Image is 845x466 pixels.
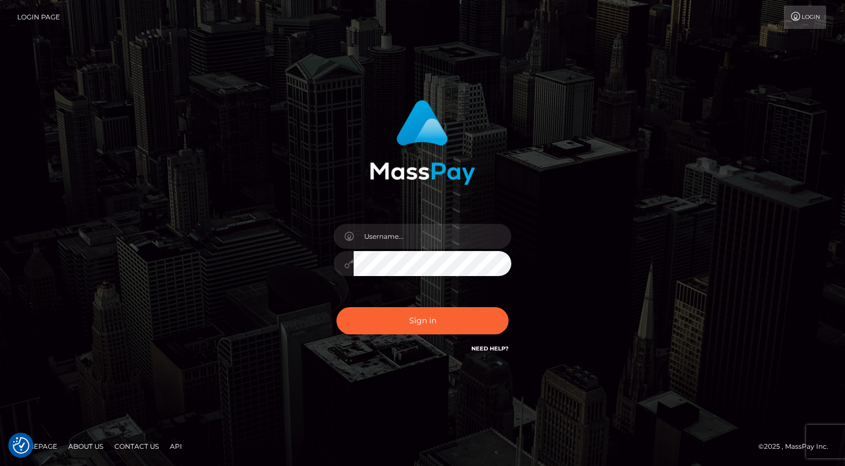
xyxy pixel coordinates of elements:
img: MassPay Login [370,100,475,185]
img: Revisit consent button [13,437,29,454]
a: About Us [64,438,108,455]
button: Consent Preferences [13,437,29,454]
input: Username... [354,224,511,249]
a: API [165,438,187,455]
a: Login [784,6,826,29]
button: Sign in [336,307,509,334]
a: Homepage [12,438,62,455]
a: Login Page [17,6,60,29]
div: © 2025 , MassPay Inc. [758,440,837,453]
a: Need Help? [471,345,509,352]
a: Contact Us [110,438,163,455]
